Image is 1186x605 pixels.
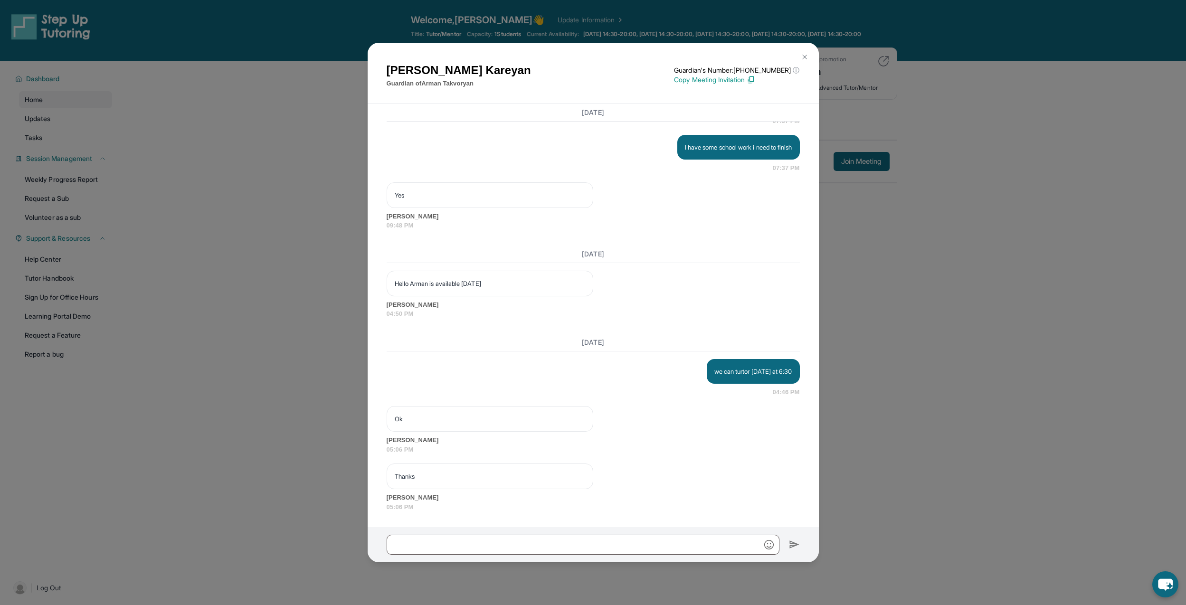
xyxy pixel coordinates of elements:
h3: [DATE] [387,249,800,259]
span: 05:06 PM [387,445,800,454]
h1: [PERSON_NAME] Kareyan [387,62,531,79]
span: 07:37 PM [773,163,800,173]
img: Copy Icon [747,76,755,84]
p: Thanks [395,472,585,481]
p: Guardian of Arman Takvoryan [387,79,531,88]
h3: [DATE] [387,108,800,117]
img: Send icon [789,539,800,550]
p: Yes [395,190,585,200]
span: [PERSON_NAME] [387,493,800,502]
p: Hello Arman is available [DATE] [395,279,585,288]
p: Copy Meeting Invitation [674,75,799,85]
span: 04:50 PM [387,309,800,319]
span: 04:46 PM [773,388,800,397]
p: I have some school work i need to finish [685,142,792,152]
span: 09:48 PM [387,221,800,230]
span: [PERSON_NAME] [387,435,800,445]
img: Close Icon [801,53,808,61]
p: Ok [395,414,585,424]
span: [PERSON_NAME] [387,300,800,310]
span: [PERSON_NAME] [387,212,800,221]
p: Guardian's Number: [PHONE_NUMBER] [674,66,799,75]
h3: [DATE] [387,338,800,347]
button: chat-button [1152,571,1178,597]
p: we can turtor [DATE] at 6:30 [714,367,792,376]
img: Emoji [764,540,774,549]
span: ⓘ [793,66,799,75]
span: 05:06 PM [387,502,800,512]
